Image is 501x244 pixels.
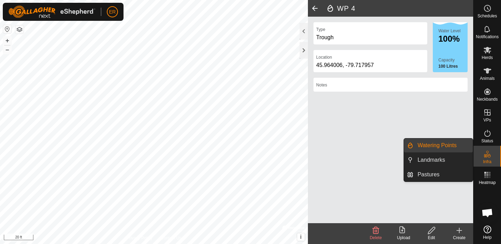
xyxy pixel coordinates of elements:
span: Help [483,235,492,239]
button: Map Layers [15,25,24,34]
img: Gallagher Logo [8,6,95,18]
button: + [3,36,11,45]
span: Status [481,139,493,143]
span: Delete [370,235,382,240]
span: Neckbands [477,97,498,101]
div: 100% [438,35,468,43]
div: 45.964006, -79.717957 [316,61,424,69]
button: i [297,233,305,241]
a: Contact Us [161,235,181,241]
label: Location [316,54,332,60]
label: Notes [316,82,327,88]
a: Watering Points [413,138,473,152]
span: Notifications [476,35,499,39]
h2: WP 4 [326,4,473,12]
li: Watering Points [404,138,473,152]
span: Watering Points [417,141,456,150]
span: Infra [483,160,491,164]
label: Type [316,26,325,33]
div: Edit [417,235,445,241]
a: Help [474,223,501,242]
span: Landmarks [417,156,445,164]
span: Pastures [417,170,439,179]
span: VPs [483,118,491,122]
li: Landmarks [404,153,473,167]
span: Schedules [477,14,497,18]
button: – [3,45,11,54]
a: Pastures [413,168,473,182]
span: i [300,234,302,240]
label: Capacity [438,57,468,63]
label: Water Level [438,28,461,33]
div: Create [445,235,473,241]
div: Trough [316,33,424,42]
button: Reset Map [3,25,11,33]
span: Heatmap [479,180,496,185]
div: Open chat [477,202,498,223]
label: 100 Litres [438,63,468,69]
li: Pastures [404,168,473,182]
span: ER [109,8,116,16]
a: Landmarks [413,153,473,167]
span: Animals [480,76,495,81]
div: Upload [390,235,417,241]
a: Privacy Policy [126,235,152,241]
span: Herds [482,56,493,60]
